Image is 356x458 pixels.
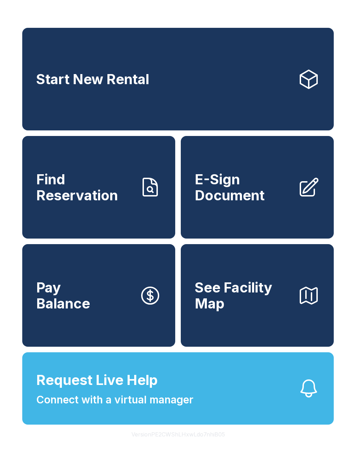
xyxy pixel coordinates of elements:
[22,136,175,239] a: Find Reservation
[181,244,334,347] button: See Facility Map
[22,244,175,347] a: PayBalance
[36,171,133,203] span: Find Reservation
[22,352,334,425] button: Request Live HelpConnect with a virtual manager
[126,425,230,444] button: VersionPE2CWShLHxwLdo7nhiB05
[36,392,193,408] span: Connect with a virtual manager
[22,28,334,130] a: Start New Rental
[36,280,90,311] span: Pay Balance
[195,171,292,203] span: E-Sign Document
[195,280,292,311] span: See Facility Map
[36,71,149,87] span: Start New Rental
[36,370,158,391] span: Request Live Help
[181,136,334,239] a: E-Sign Document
